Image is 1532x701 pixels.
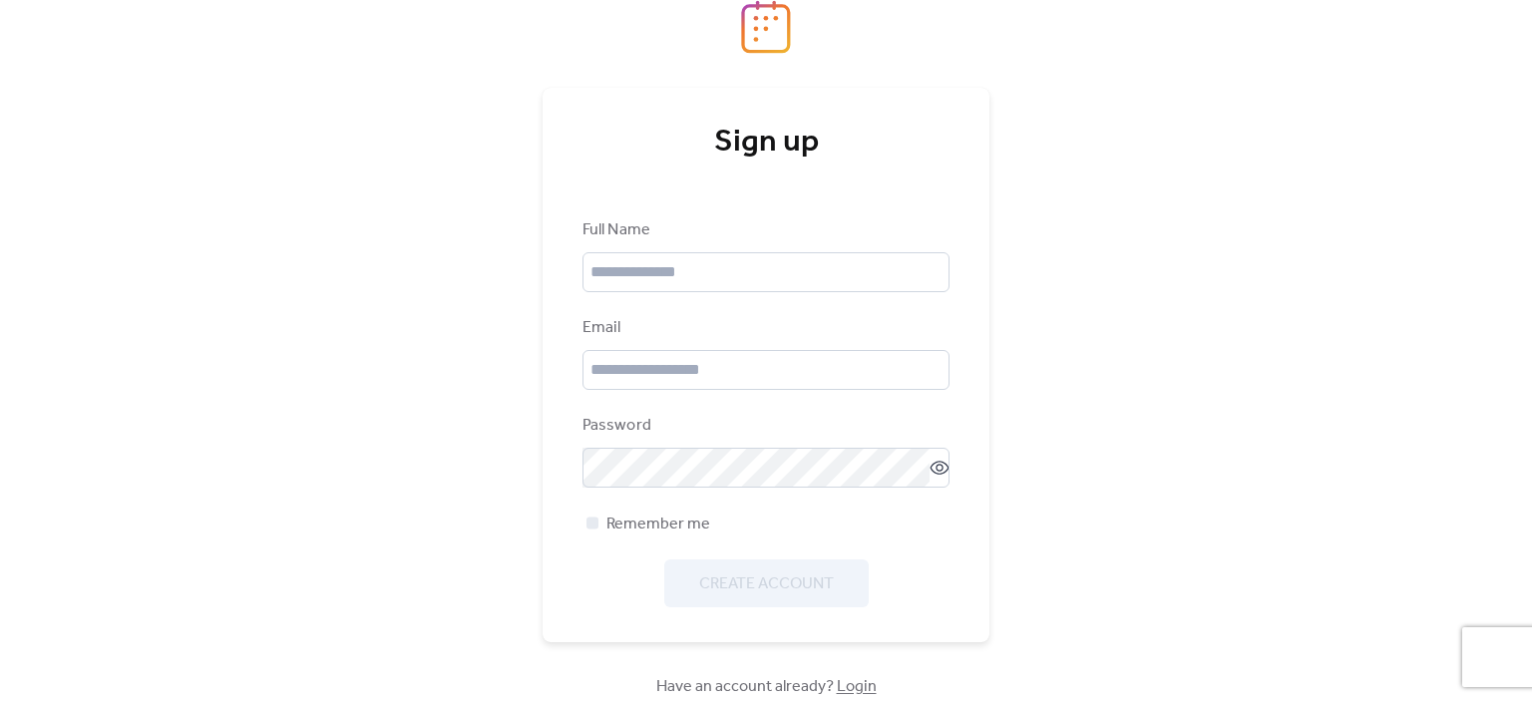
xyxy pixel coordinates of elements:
div: Email [582,316,946,340]
div: Sign up [582,123,950,163]
span: Remember me [606,513,710,536]
div: Full Name [582,218,946,242]
div: Password [582,414,946,438]
span: Have an account already? [656,675,877,699]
